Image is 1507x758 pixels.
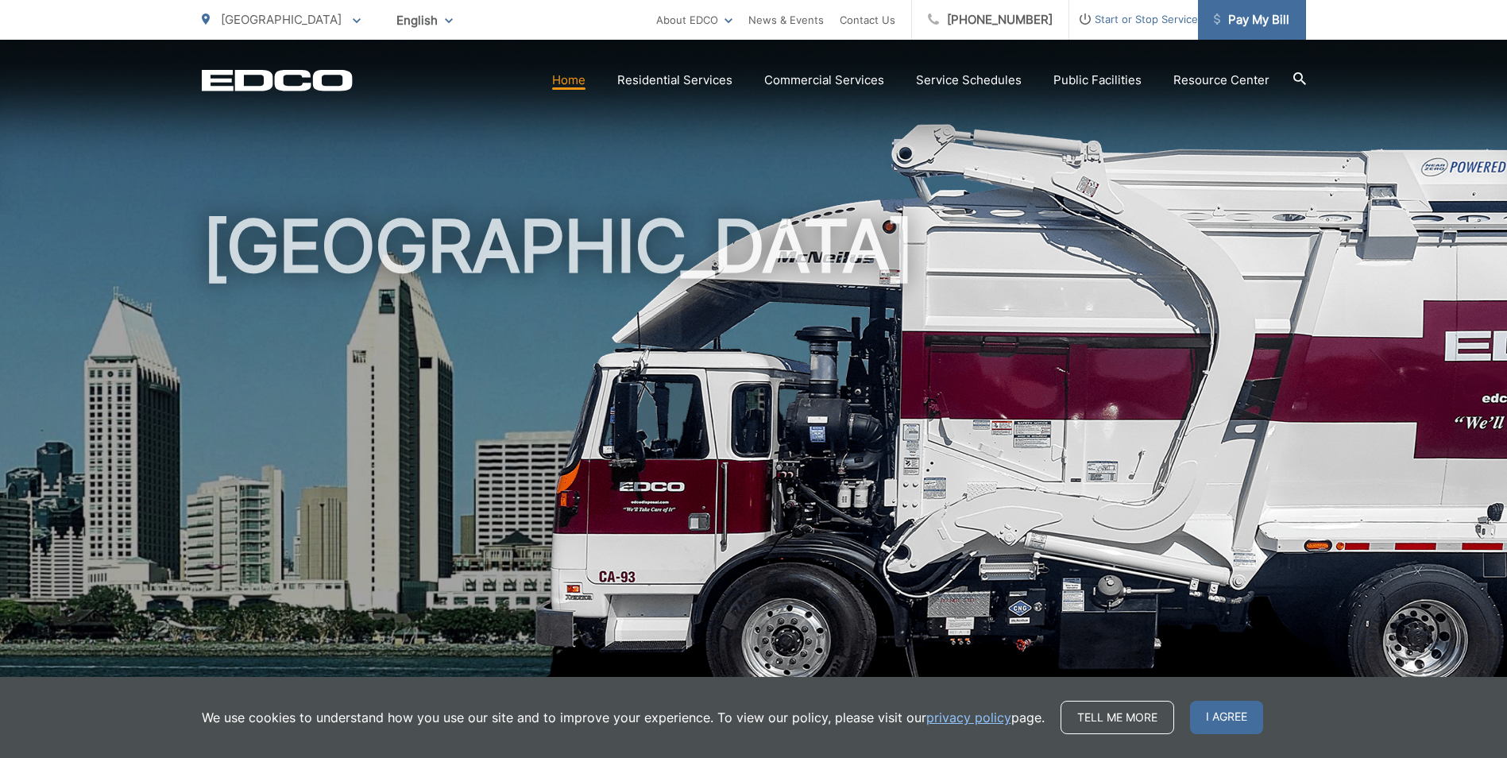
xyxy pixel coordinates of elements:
a: Service Schedules [916,71,1022,90]
a: privacy policy [926,708,1011,727]
p: We use cookies to understand how you use our site and to improve your experience. To view our pol... [202,708,1045,727]
a: News & Events [748,10,824,29]
span: [GEOGRAPHIC_DATA] [221,12,342,27]
a: Tell me more [1061,701,1174,734]
a: About EDCO [656,10,732,29]
span: English [384,6,465,34]
span: Pay My Bill [1214,10,1289,29]
a: Residential Services [617,71,732,90]
h1: [GEOGRAPHIC_DATA] [202,207,1306,710]
span: I agree [1190,701,1263,734]
a: Resource Center [1173,71,1269,90]
a: EDCD logo. Return to the homepage. [202,69,353,91]
a: Home [552,71,585,90]
a: Contact Us [840,10,895,29]
a: Public Facilities [1053,71,1142,90]
a: Commercial Services [764,71,884,90]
